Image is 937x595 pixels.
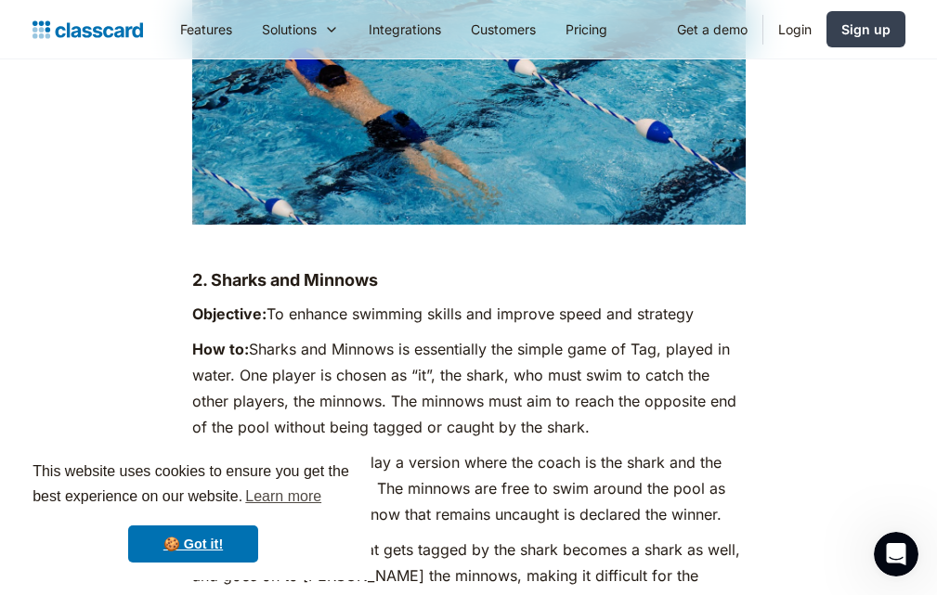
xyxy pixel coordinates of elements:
a: Sign up [826,11,905,47]
div: Sign up [841,19,891,39]
strong: Objective: [192,304,267,323]
p: Sharks and Minnows is essentially the simple game of Tag, played in water. One player is chosen a... [192,336,746,440]
a: Features [165,8,247,50]
a: Pricing [551,8,622,50]
a: Login [763,8,826,50]
iframe: Intercom live chat [874,532,918,576]
a: Customers [456,8,551,50]
p: To enhance swimming skills and improve speed and strategy [192,301,746,327]
span: This website uses cookies to ensure you get the best experience on our website. [33,460,354,511]
div: cookieconsent [15,443,371,580]
p: ‍ [192,234,746,260]
a: home [33,17,143,43]
div: Solutions [262,19,317,39]
a: learn more about cookies [242,483,324,511]
a: dismiss cookie message [128,525,258,563]
div: Solutions [247,8,354,50]
a: Integrations [354,8,456,50]
strong: How to: [192,340,249,358]
h4: 2. Sharks and Minnows [192,269,746,291]
a: Get a demo [662,8,762,50]
p: Alternatively, you could play a version where the coach is the shark and the learners are the min... [192,449,746,527]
